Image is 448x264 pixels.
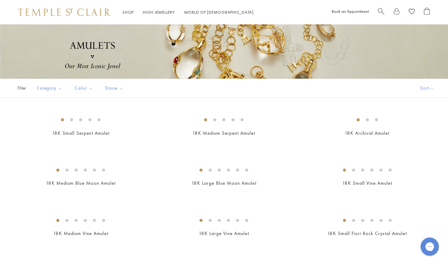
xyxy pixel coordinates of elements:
nav: Main navigation [122,9,254,16]
a: 18K Small Serpent Amulet [52,130,110,136]
button: Category [32,81,67,95]
button: Stone [101,81,128,95]
button: Color [70,81,97,95]
a: 18K Small Vine Amulet [342,180,392,186]
a: View Wishlist [409,8,415,17]
a: 18K Medium Serpent Amulet [192,130,255,136]
a: 18K Medium Vine Amulet [53,230,108,237]
a: Open Shopping Bag [424,8,430,17]
a: 18K Medium Blue Moon Amulet [46,180,116,186]
a: Book an Appointment [332,9,369,14]
span: Stone [102,84,128,92]
a: 18K Large Blue Moon Amulet [192,180,256,186]
a: Search [378,8,384,17]
a: 18K Small Fiori Rock Crystal Amulet [327,230,407,237]
span: Color [72,84,97,92]
a: World of [DEMOGRAPHIC_DATA]World of [DEMOGRAPHIC_DATA] [184,9,254,15]
a: ShopShop [122,9,134,15]
iframe: Gorgias live chat messenger [418,235,442,258]
a: High JewelleryHigh Jewellery [143,9,175,15]
span: Category [34,84,67,92]
img: Temple St. Clair [18,9,110,16]
a: 18K Archival Amulet [345,130,390,136]
a: 18K Large Vine Amulet [199,230,249,237]
button: Show sort by [407,79,448,98]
